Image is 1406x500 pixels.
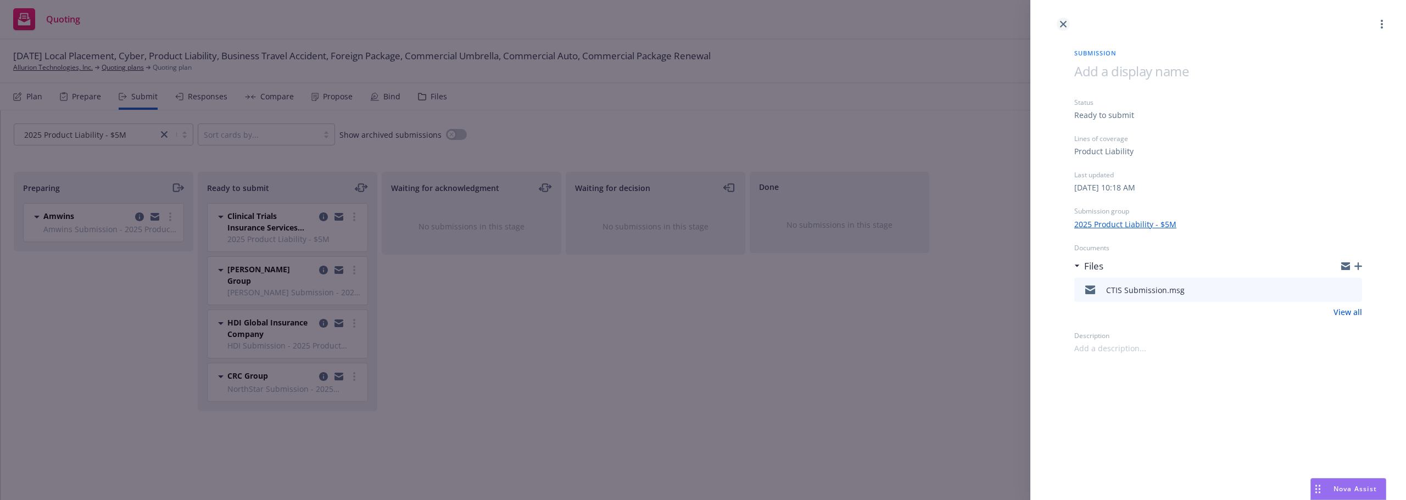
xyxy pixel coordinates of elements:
[1084,259,1103,273] h3: Files
[1074,134,1362,143] div: Lines of coverage
[1074,331,1362,340] div: Description
[1311,479,1325,499] div: Drag to move
[1375,18,1388,31] a: more
[1057,18,1070,31] a: close
[1074,259,1103,273] div: Files
[1334,306,1362,318] a: View all
[1074,182,1135,193] div: [DATE] 10:18 AM
[1074,206,1362,216] div: Submission group
[1330,283,1339,296] button: download file
[1106,284,1185,296] div: CTIS Submission.msg
[1310,478,1386,500] button: Nova Assist
[1348,283,1358,296] button: preview file
[1074,98,1362,107] div: Status
[1074,109,1134,121] div: Ready to submit
[1074,218,1176,230] a: 2025 Product Liability - $5M
[1334,484,1377,493] span: Nova Assist
[1074,145,1134,157] div: Product Liability
[1074,48,1362,58] span: Submission
[1074,243,1362,252] div: Documents
[1074,170,1362,179] div: Last updated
